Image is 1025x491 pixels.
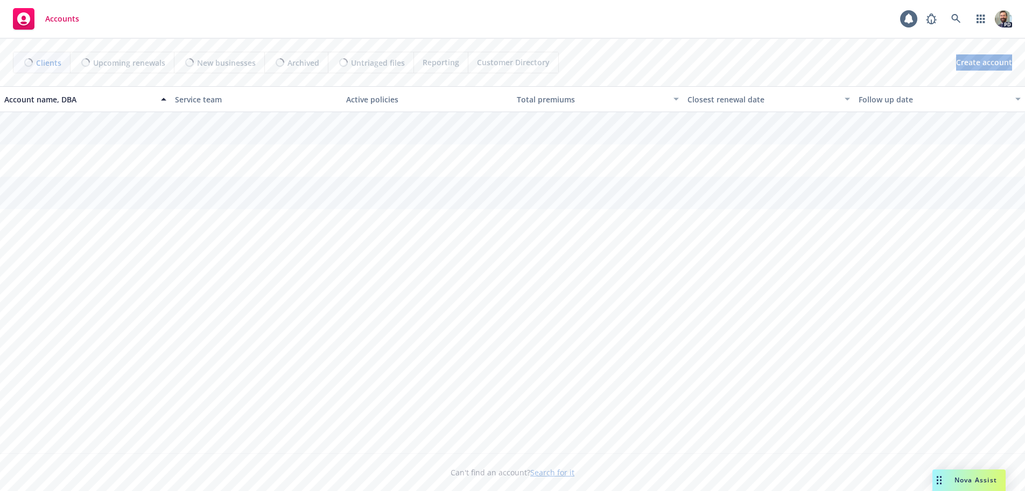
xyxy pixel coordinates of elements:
span: New businesses [197,57,256,68]
a: Search [945,8,967,30]
button: Active policies [342,86,512,112]
button: Nova Assist [932,469,1006,491]
button: Total premiums [512,86,683,112]
span: Accounts [45,15,79,23]
div: Follow up date [859,94,1009,105]
span: Upcoming renewals [93,57,165,68]
img: photo [995,10,1012,27]
span: Customer Directory [477,57,550,68]
span: Can't find an account? [451,467,574,478]
div: Total premiums [517,94,667,105]
a: Search for it [530,467,574,478]
a: Create account [956,54,1012,71]
div: Closest renewal date [687,94,838,105]
button: Follow up date [854,86,1025,112]
div: Drag to move [932,469,946,491]
span: Nova Assist [954,475,997,485]
div: Service team [175,94,337,105]
span: Clients [36,57,61,68]
span: Reporting [423,57,459,68]
span: Untriaged files [351,57,405,68]
span: Archived [287,57,319,68]
button: Service team [171,86,341,112]
a: Switch app [970,8,992,30]
button: Closest renewal date [683,86,854,112]
div: Account name, DBA [4,94,155,105]
a: Accounts [9,4,83,34]
a: Report a Bug [921,8,942,30]
div: Active policies [346,94,508,105]
span: Create account [956,52,1012,73]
